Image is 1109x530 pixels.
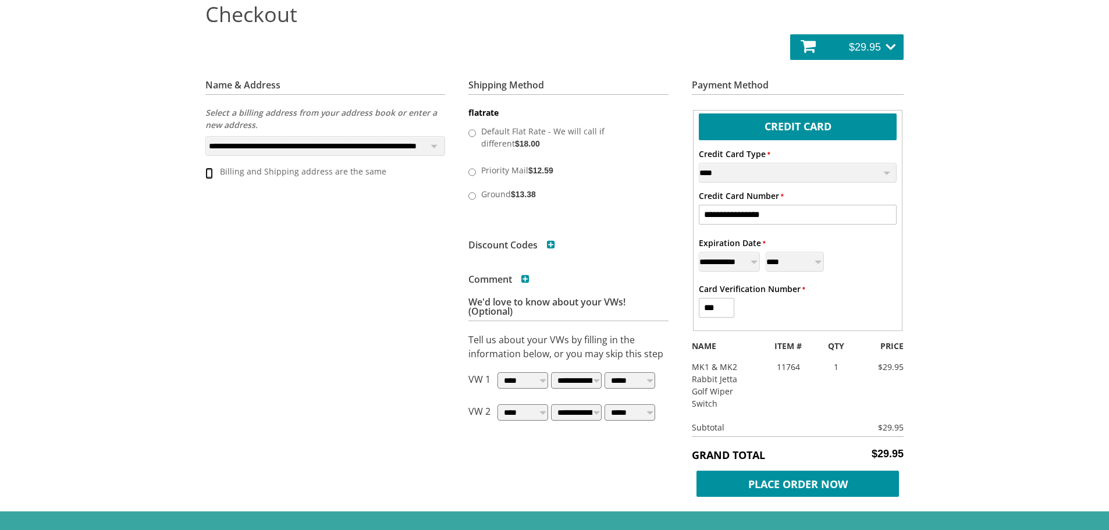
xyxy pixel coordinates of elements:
[468,372,490,393] p: VW 1
[699,237,766,249] label: Expiration Date
[699,113,897,137] label: Credit Card
[468,80,669,95] h3: Shipping Method
[213,162,429,181] label: Billing and Shipping address are the same
[692,80,904,95] h3: Payment Method
[683,421,867,433] div: Subtotal
[478,122,655,152] label: Default Flat Rate - We will call if different
[468,275,529,284] h3: Comment
[468,240,555,250] h3: Discount Codes
[817,340,855,352] div: QTY
[699,148,770,160] label: Credit Card Type
[511,190,536,199] span: $13.38
[468,297,669,321] h3: We'd love to know about your VWs! (Optional)
[855,361,912,373] div: $29.95
[468,107,669,119] dt: flatrate
[478,161,655,179] label: Priority Mail
[683,361,759,410] div: MK1 & MK2 Rabbit Jetta Golf Wiper Switch
[692,468,904,494] button: Place Order Now
[699,283,805,295] label: Card Verification Number
[205,80,445,95] h3: Name & Address
[683,340,759,352] div: NAME
[515,139,540,148] span: $18.00
[759,361,817,373] div: 11764
[817,361,855,373] div: 1
[468,404,490,425] p: VW 2
[867,421,904,433] div: $29.95
[696,471,899,497] span: Place Order Now
[205,106,445,131] label: Select a billing address from your address book or enter a new address.
[699,190,784,202] label: Credit Card Number
[528,166,553,175] span: $12.59
[692,448,904,462] h5: Grand Total
[872,448,904,460] span: $29.95
[759,340,817,352] div: ITEM #
[855,340,912,352] div: PRICE
[849,34,886,60] span: $29.95
[468,333,669,361] p: Tell us about your VWs by filling in the information below, or you may skip this step
[478,184,655,202] label: Ground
